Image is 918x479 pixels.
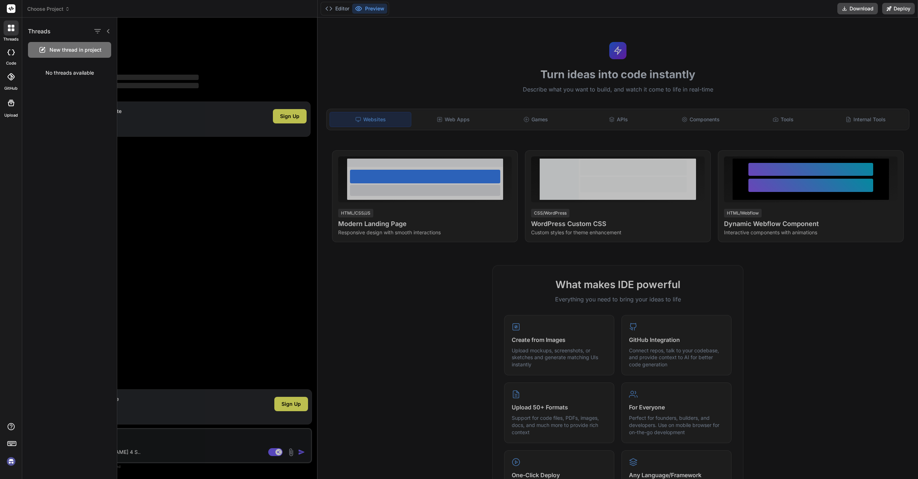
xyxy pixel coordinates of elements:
label: GitHub [4,85,18,91]
span: Choose Project [27,5,70,13]
img: signin [5,455,17,468]
button: Download [837,3,878,14]
label: threads [3,36,19,42]
label: Upload [4,112,18,118]
button: Preview [352,4,387,14]
h1: Threads [28,27,51,36]
label: code [6,60,16,66]
span: New thread in project [49,46,101,53]
button: Deploy [882,3,915,14]
button: Editor [322,4,352,14]
div: No threads available [22,64,117,82]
